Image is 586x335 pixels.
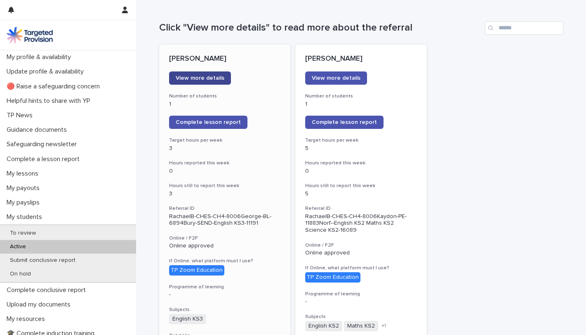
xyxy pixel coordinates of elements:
[344,321,378,331] span: Maths KS2
[305,190,417,197] p: 5
[169,213,281,227] p: RachaelB-CHES-CH4-8006George-BL-6894Bury-SEND-English KS3-11191
[305,265,417,271] h3: If Online, what platform must I use?
[7,27,53,43] img: M5nRWzHhSzIhMunXDL62
[169,145,281,152] p: 3
[169,190,281,197] p: 3
[3,184,46,192] p: My payouts
[169,265,224,276] div: TP Zoom Education
[3,243,33,250] p: Active
[159,22,482,34] h1: Click "View more details" to read more about the referral
[169,55,281,64] p: [PERSON_NAME]
[312,119,377,125] span: Complete lesson report
[3,199,46,207] p: My payslips
[169,93,281,100] h3: Number of students
[305,93,417,100] h3: Number of students
[176,119,241,125] span: Complete lesson report
[3,257,82,264] p: Submit conclusive report
[3,53,78,61] p: My profile & availability
[305,168,417,175] p: 0
[3,315,52,323] p: My resources
[169,168,281,175] p: 0
[3,112,39,119] p: TP News
[3,271,38,278] p: On hold
[169,242,281,249] p: Online approved
[381,323,386,328] span: + 1
[305,298,417,305] p: -
[176,75,224,81] span: View more details
[169,306,281,313] h3: Subjects
[3,83,106,90] p: 🔴 Raise a safeguarding concern
[3,126,73,134] p: Guidance documents
[305,242,417,249] h3: Online / F2F
[169,71,231,85] a: View more details
[3,140,83,148] p: Safeguarding newsletter
[3,286,92,294] p: Complete conclusive report
[305,137,417,144] h3: Target hours per week
[169,116,247,129] a: Complete lesson report
[169,160,281,166] h3: Hours reported this week
[169,258,281,264] h3: If Online, what platform must I use?
[305,213,417,234] p: RachaelB-CHES-CH4-8006Kaydon-PE-11883Norf--English KS2 Maths KS2 Science KS2-16089
[305,205,417,212] h3: Referral ID
[305,101,417,108] p: 1
[3,213,49,221] p: My students
[169,314,206,324] span: English KS3
[3,170,45,178] p: My lessons
[305,291,417,297] h3: Programme of learning
[3,68,90,76] p: Update profile & availability
[3,97,97,105] p: Helpful hints to share with YP
[305,321,342,331] span: English KS2
[305,160,417,166] h3: Hours reported this week
[305,55,417,64] p: [PERSON_NAME]
[169,291,281,298] p: -
[169,205,281,212] h3: Referral ID
[305,314,417,320] h3: Subjects
[3,155,86,163] p: Complete a lesson report
[169,101,281,108] p: 1
[3,301,77,309] p: Upload my documents
[305,145,417,152] p: 5
[305,183,417,189] h3: Hours still to report this week
[485,21,563,35] input: Search
[312,75,360,81] span: View more details
[3,230,42,237] p: To review
[169,183,281,189] h3: Hours still to report this week
[305,272,360,283] div: TP Zoom Education
[169,137,281,144] h3: Target hours per week
[305,71,367,85] a: View more details
[305,116,384,129] a: Complete lesson report
[169,235,281,242] h3: Online / F2F
[169,284,281,290] h3: Programme of learning
[305,249,417,257] p: Online approved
